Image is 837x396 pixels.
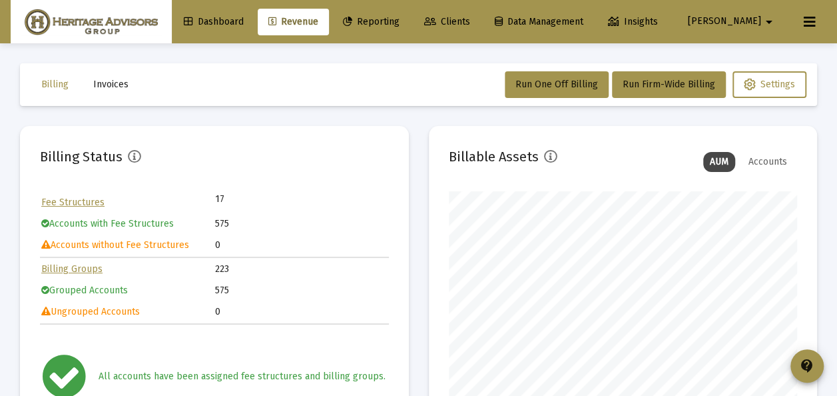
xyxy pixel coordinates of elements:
span: Run One Off Billing [515,79,598,90]
span: Clients [424,16,470,27]
a: Insights [597,9,669,35]
td: 575 [215,281,388,301]
a: Data Management [484,9,594,35]
button: Run One Off Billing [505,71,609,98]
span: Revenue [268,16,318,27]
button: Run Firm-Wide Billing [612,71,726,98]
a: Reporting [332,9,410,35]
td: Accounts without Fee Structures [41,235,214,255]
a: Dashboard [173,9,254,35]
h2: Billing Status [40,146,123,167]
span: Insights [608,16,658,27]
mat-icon: contact_support [799,358,815,374]
button: Invoices [83,71,139,98]
span: Billing [41,79,69,90]
span: Run Firm-Wide Billing [623,79,715,90]
td: 575 [215,214,388,234]
span: Invoices [93,79,129,90]
button: Billing [31,71,79,98]
span: Settings [744,79,795,90]
div: Accounts [742,152,794,172]
td: 223 [215,259,388,279]
div: AUM [703,152,735,172]
button: [PERSON_NAME] [672,8,793,35]
a: Billing Groups [41,263,103,275]
td: 0 [215,302,388,322]
span: Data Management [495,16,583,27]
a: Revenue [258,9,329,35]
td: 0 [215,235,388,255]
span: [PERSON_NAME] [688,16,761,27]
h2: Billable Assets [449,146,539,167]
td: Accounts with Fee Structures [41,214,214,234]
td: 17 [215,193,301,206]
div: All accounts have been assigned fee structures and billing groups. [99,370,386,383]
td: Ungrouped Accounts [41,302,214,322]
a: Fee Structures [41,197,105,208]
span: Reporting [343,16,400,27]
button: Settings [732,71,806,98]
a: Clients [414,9,481,35]
img: Dashboard [21,9,162,35]
td: Grouped Accounts [41,281,214,301]
span: Dashboard [184,16,244,27]
mat-icon: arrow_drop_down [761,9,777,35]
